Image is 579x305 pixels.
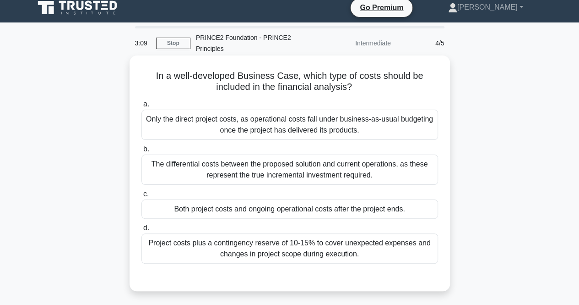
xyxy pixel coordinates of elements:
div: 3:09 [130,34,156,52]
div: Project costs plus a contingency reserve of 10-15% to cover unexpected expenses and changes in pr... [141,233,438,264]
h5: In a well-developed Business Case, which type of costs should be included in the financial analysis? [141,70,439,93]
a: Stop [156,38,190,49]
div: 4/5 [396,34,450,52]
div: PRINCE2 Foundation - PRINCE2 Principles [190,28,316,58]
div: Only the direct project costs, as operational costs fall under business-as-usual budgeting once t... [141,110,438,140]
a: Go Premium [354,2,409,13]
span: d. [143,224,149,232]
span: c. [143,190,149,198]
span: a. [143,100,149,108]
span: b. [143,145,149,153]
div: Intermediate [316,34,396,52]
div: The differential costs between the proposed solution and current operations, as these represent t... [141,155,438,185]
div: Both project costs and ongoing operational costs after the project ends. [141,200,438,219]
